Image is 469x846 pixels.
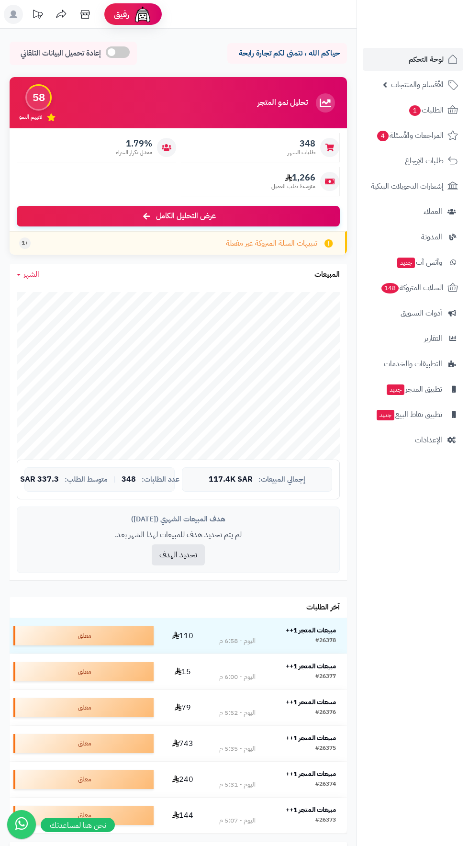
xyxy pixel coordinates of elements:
[363,124,463,147] a: المراجعات والأسئلة4
[363,251,463,274] a: وآتس آبجديد
[405,154,444,168] span: طلبات الإرجاع
[380,281,444,294] span: السلات المتروكة
[257,99,308,107] h3: تحليل نمو المتجر
[376,129,444,142] span: المراجعات والأسئلة
[13,662,154,681] div: معلق
[363,226,463,248] a: المدونة
[376,408,442,421] span: تطبيق نقاط البيع
[314,271,340,279] h3: المبيعات
[13,698,154,717] div: معلق
[24,530,332,541] p: لم يتم تحديد هدف للمبيعات لهذا الشهر بعد.
[142,475,179,484] span: عدد الطلبات:
[315,672,336,682] div: #26377
[219,780,256,790] div: اليوم - 5:31 م
[363,302,463,325] a: أدوات التسويق
[234,48,340,59] p: حياكم الله ، نتمنى لكم تجارة رابحة
[384,357,442,371] span: التطبيقات والخدمات
[424,205,442,218] span: العملاء
[13,806,154,825] div: معلق
[286,625,336,635] strong: مبيعات المتجر 1++
[386,383,442,396] span: تطبيق المتجر
[23,269,39,280] span: الشهر
[286,733,336,743] strong: مبيعات المتجر 1++
[363,200,463,223] a: العملاء
[315,816,336,825] div: #26373
[315,708,336,718] div: #26376
[363,48,463,71] a: لوحة التحكم
[315,744,336,754] div: #26375
[219,744,256,754] div: اليوم - 5:35 م
[152,544,205,565] button: تحديد الهدف
[226,238,317,249] span: تنبيهات السلة المتروكة غير مفعلة
[363,378,463,401] a: تطبيق المتجرجديد
[363,403,463,426] a: تطبيق نقاط البيعجديد
[271,182,315,191] span: متوسط طلب العميل
[306,603,340,612] h3: آخر الطلبات
[17,269,39,280] a: الشهر
[363,276,463,299] a: السلات المتروكة148
[363,149,463,172] a: طلبات الإرجاع
[315,780,336,790] div: #26374
[288,148,315,157] span: طلبات الشهر
[286,769,336,779] strong: مبيعات المتجر 1++
[17,206,340,226] a: عرض التحليل الكامل
[24,514,332,524] div: هدف المبيعات الشهري ([DATE])
[371,180,444,193] span: إشعارات التحويلات البنكية
[157,798,208,833] td: 144
[363,352,463,375] a: التطبيقات والخدمات
[219,708,256,718] div: اليوم - 5:52 م
[157,762,208,797] td: 240
[22,239,28,247] span: +1
[157,618,208,654] td: 110
[219,816,256,825] div: اليوم - 5:07 م
[377,131,389,141] span: 4
[363,327,463,350] a: التقارير
[286,661,336,671] strong: مبيعات المتجر 1++
[157,726,208,761] td: 743
[114,9,129,20] span: رفيق
[13,626,154,645] div: معلق
[421,230,442,244] span: المدونة
[209,475,253,484] span: 117.4K SAR
[424,332,442,345] span: التقارير
[288,138,315,149] span: 348
[19,113,42,121] span: تقييم النمو
[65,475,108,484] span: متوسط الطلب:
[157,690,208,725] td: 79
[387,384,404,395] span: جديد
[133,5,152,24] img: ai-face.png
[315,636,336,646] div: #26378
[258,475,305,484] span: إجمالي المبيعات:
[409,53,444,66] span: لوحة التحكم
[381,283,399,293] span: 148
[286,805,336,815] strong: مبيعات المتجر 1++
[363,429,463,451] a: الإعدادات
[25,5,49,26] a: تحديثات المنصة
[113,476,116,483] span: |
[116,138,152,149] span: 1.79%
[396,256,442,269] span: وآتس آب
[219,672,256,682] div: اليوم - 6:00 م
[21,48,101,59] span: إعادة تحميل البيانات التلقائي
[286,697,336,707] strong: مبيعات المتجر 1++
[13,734,154,753] div: معلق
[363,175,463,198] a: إشعارات التحويلات البنكية
[377,410,394,420] span: جديد
[409,105,421,116] span: 1
[271,172,315,183] span: 1,266
[13,770,154,789] div: معلق
[20,475,59,484] span: 337.3 SAR
[401,306,442,320] span: أدوات التسويق
[116,148,152,157] span: معدل تكرار الشراء
[397,258,415,268] span: جديد
[156,211,216,222] span: عرض التحليل الكامل
[219,636,256,646] div: اليوم - 6:58 م
[157,654,208,689] td: 15
[408,103,444,117] span: الطلبات
[415,433,442,447] span: الإعدادات
[391,78,444,91] span: الأقسام والمنتجات
[122,475,136,484] span: 348
[363,99,463,122] a: الطلبات1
